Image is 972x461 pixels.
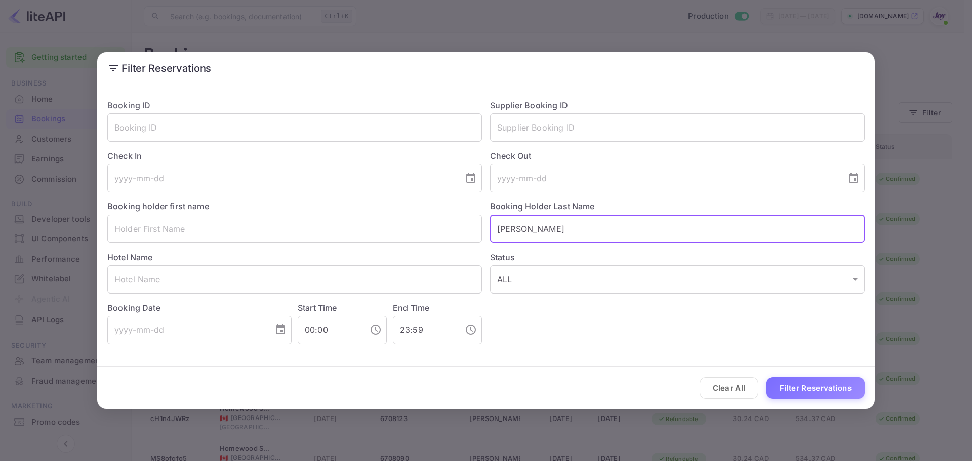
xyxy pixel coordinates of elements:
label: Hotel Name [107,252,153,262]
label: Booking ID [107,100,151,110]
button: Choose time, selected time is 11:59 PM [461,320,481,340]
input: yyyy-mm-dd [107,164,457,192]
label: Check In [107,150,482,162]
button: Choose date [843,168,864,188]
button: Clear All [700,377,759,399]
button: Choose date [270,320,291,340]
button: Filter Reservations [766,377,865,399]
div: ALL [490,265,865,294]
label: Start Time [298,303,337,313]
input: Holder Last Name [490,215,865,243]
input: yyyy-mm-dd [490,164,839,192]
label: End Time [393,303,429,313]
label: Booking holder first name [107,201,209,212]
button: Choose date [461,168,481,188]
input: Supplier Booking ID [490,113,865,142]
label: Status [490,251,865,263]
input: hh:mm [298,316,361,344]
label: Supplier Booking ID [490,100,568,110]
input: yyyy-mm-dd [107,316,266,344]
label: Booking Date [107,302,292,314]
input: Hotel Name [107,265,482,294]
label: Booking Holder Last Name [490,201,595,212]
input: Holder First Name [107,215,482,243]
h2: Filter Reservations [97,52,875,85]
input: hh:mm [393,316,457,344]
button: Choose time, selected time is 12:00 AM [366,320,386,340]
label: Check Out [490,150,865,162]
input: Booking ID [107,113,482,142]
